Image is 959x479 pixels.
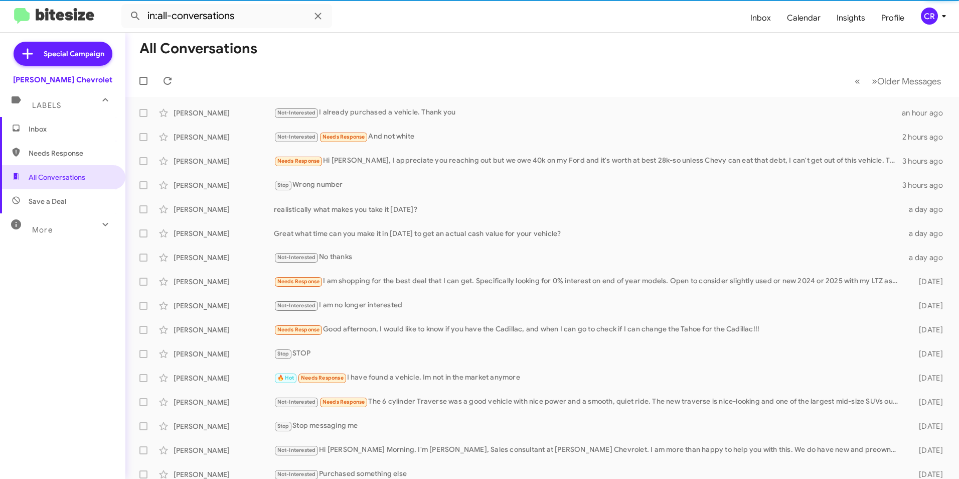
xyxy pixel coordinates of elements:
[902,180,951,190] div: 3 hours ago
[274,396,903,408] div: The 6 cylinder Traverse was a good vehicle with nice power and a smooth, quiet ride. The new trav...
[277,326,320,333] span: Needs Response
[903,228,951,238] div: a day ago
[779,4,829,33] a: Calendar
[903,421,951,431] div: [DATE]
[277,109,316,116] span: Not-Interested
[277,254,316,261] span: Not-Interested
[323,134,365,140] span: Needs Response
[274,252,903,263] div: No thanks
[277,278,320,285] span: Needs Response
[274,131,902,143] div: And not white
[829,4,873,33] a: Insights
[274,107,902,118] div: I already purchased a vehicle. Thank you
[174,108,274,118] div: [PERSON_NAME]
[174,253,274,263] div: [PERSON_NAME]
[277,447,316,453] span: Not-Interested
[274,324,903,335] div: Good afternoon, I would like to know if you have the Cadillac, and when I can go to check if I ca...
[903,253,951,263] div: a day ago
[902,132,951,142] div: 2 hours ago
[277,399,316,405] span: Not-Interested
[323,399,365,405] span: Needs Response
[274,204,903,214] div: realistically what makes you take it [DATE]?
[174,421,274,431] div: [PERSON_NAME]
[903,397,951,407] div: [DATE]
[277,471,316,477] span: Not-Interested
[274,300,903,311] div: I am no longer interested
[32,225,53,234] span: More
[903,277,951,287] div: [DATE]
[277,182,289,188] span: Stop
[855,75,860,87] span: «
[174,325,274,335] div: [PERSON_NAME]
[277,134,316,140] span: Not-Interested
[139,41,257,57] h1: All Conversations
[274,348,903,360] div: STOP
[174,204,274,214] div: [PERSON_NAME]
[121,4,332,28] input: Search
[903,445,951,455] div: [DATE]
[301,375,344,381] span: Needs Response
[174,277,274,287] div: [PERSON_NAME]
[277,375,294,381] span: 🔥 Hot
[849,71,866,91] button: Previous
[29,124,114,134] span: Inbox
[903,301,951,311] div: [DATE]
[274,276,903,287] div: I am shopping for the best deal that I can get. Specifically looking for 0% interest on end of ye...
[921,8,938,25] div: CR
[902,156,951,166] div: 3 hours ago
[174,132,274,142] div: [PERSON_NAME]
[13,75,112,85] div: [PERSON_NAME] Chevrolet
[174,397,274,407] div: [PERSON_NAME]
[274,155,902,167] div: Hi [PERSON_NAME], I appreciate you reaching out but we owe 40k on my Ford and it's worth at best ...
[877,76,941,87] span: Older Messages
[174,180,274,190] div: [PERSON_NAME]
[873,4,912,33] a: Profile
[29,172,85,182] span: All Conversations
[277,158,320,164] span: Needs Response
[174,373,274,383] div: [PERSON_NAME]
[903,204,951,214] div: a day ago
[277,350,289,357] span: Stop
[903,373,951,383] div: [DATE]
[29,196,66,206] span: Save a Deal
[902,108,951,118] div: an hour ago
[32,101,61,110] span: Labels
[174,156,274,166] div: [PERSON_NAME]
[174,349,274,359] div: [PERSON_NAME]
[274,228,903,238] div: Great what time can you make it in [DATE] to get an actual cash value for your vehicle?
[174,445,274,455] div: [PERSON_NAME]
[14,42,112,66] a: Special Campaign
[866,71,947,91] button: Next
[29,148,114,158] span: Needs Response
[277,423,289,429] span: Stop
[903,349,951,359] div: [DATE]
[277,302,316,309] span: Not-Interested
[274,179,902,191] div: Wrong number
[274,372,903,384] div: I have found a vehicle. Im not in the market anymore
[174,228,274,238] div: [PERSON_NAME]
[849,71,947,91] nav: Page navigation example
[912,8,948,25] button: CR
[274,444,903,456] div: Hi [PERSON_NAME] Morning. I'm [PERSON_NAME], Sales consultant at [PERSON_NAME] Chevrolet. I am mo...
[872,75,877,87] span: »
[174,301,274,311] div: [PERSON_NAME]
[44,49,104,59] span: Special Campaign
[274,420,903,432] div: Stop messaging me
[903,325,951,335] div: [DATE]
[742,4,779,33] a: Inbox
